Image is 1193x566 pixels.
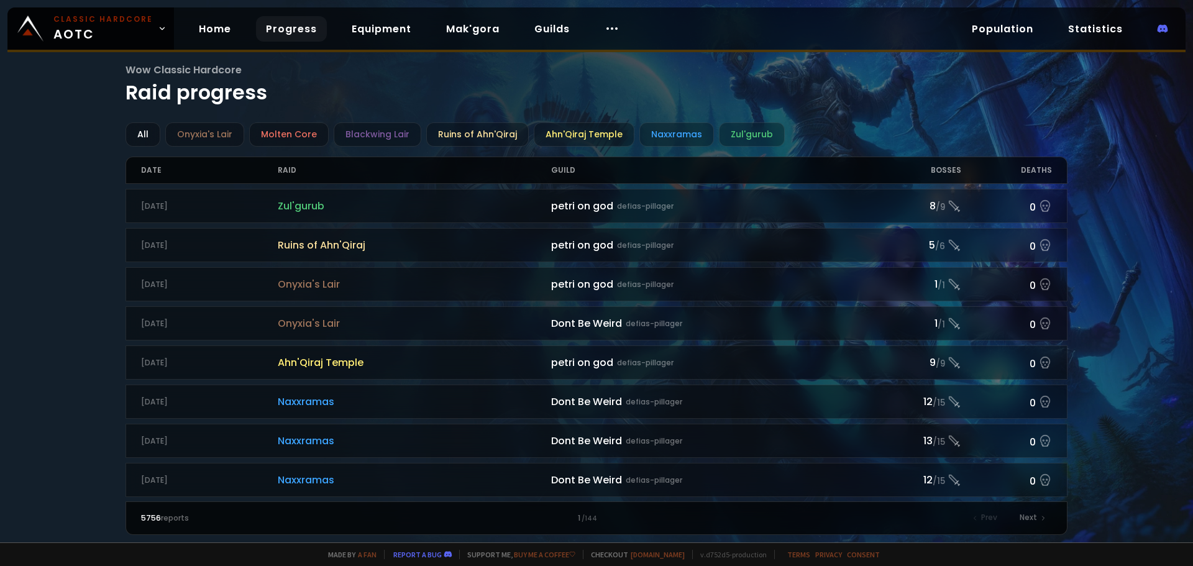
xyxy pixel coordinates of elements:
div: Guild [551,157,870,183]
div: Prev [966,509,1005,527]
span: Onyxia's Lair [278,276,551,292]
span: Naxxramas [278,472,551,488]
a: Report a bug [393,550,442,559]
a: Home [189,16,241,42]
div: Dont Be Weird [551,394,870,409]
div: [DATE] [141,396,278,408]
a: [DATE]NaxxramasDont Be Weirddefias-pillager12/150 [126,463,1068,497]
a: [DATE]Onyxia's Lairpetri on goddefias-pillager1/10 [126,267,1068,301]
div: [DATE] [141,279,278,290]
div: petri on god [551,276,870,292]
a: [DATE]Zul'gurubpetri on goddefias-pillager8/90 [126,189,1068,223]
div: Ruins of Ahn'Qiraj [426,122,529,147]
small: / 1 [938,319,945,331]
small: / 15 [933,475,945,488]
div: 0 [961,236,1053,254]
div: Dont Be Weird [551,472,870,488]
small: defias-pillager [617,279,674,290]
a: Guilds [524,16,580,42]
div: [DATE] [141,436,278,447]
span: AOTC [53,14,153,43]
div: [DATE] [141,318,278,329]
small: defias-pillager [626,396,682,408]
div: Next [1012,509,1052,527]
small: / 15 [933,397,945,409]
small: defias-pillager [626,475,682,486]
div: petri on god [551,237,870,253]
a: Terms [787,550,810,559]
div: Dont Be Weird [551,316,870,331]
div: 8 [870,198,961,214]
span: Made by [321,550,377,559]
a: Privacy [815,550,842,559]
span: Naxxramas [278,394,551,409]
div: Molten Core [249,122,329,147]
small: / 9 [936,358,945,370]
div: 12 [870,472,961,488]
a: [DATE]Ahn'Qiraj Templepetri on goddefias-pillager9/90 [126,345,1068,380]
span: Checkout [583,550,685,559]
div: 0 [961,432,1053,450]
a: [DATE]Onyxia's LairDont Be Weirddefias-pillager1/10 [126,306,1068,340]
small: / 144 [582,514,597,524]
span: 5756 [141,513,161,523]
span: Zul'gurub [278,198,551,214]
div: reports [141,513,369,524]
div: 0 [961,314,1053,332]
div: Raid [278,157,551,183]
div: [DATE] [141,475,278,486]
span: Wow Classic Hardcore [126,62,1068,78]
h1: Raid progress [126,62,1068,107]
small: / 6 [935,240,945,253]
a: [DATE]NaxxramasDont Be Weirddefias-pillager13/150 [126,424,1068,458]
a: Statistics [1058,16,1133,42]
a: [DOMAIN_NAME] [631,550,685,559]
small: defias-pillager [617,201,674,212]
a: Classic HardcoreAOTC [7,7,174,50]
div: [DATE] [141,201,278,212]
a: Mak'gora [436,16,510,42]
a: a fan [358,550,377,559]
span: v. d752d5 - production [692,550,767,559]
div: Deaths [961,157,1053,183]
div: Naxxramas [639,122,714,147]
small: defias-pillager [626,436,682,447]
div: Date [141,157,278,183]
div: Dont Be Weird [551,433,870,449]
div: 9 [870,355,961,370]
small: defias-pillager [617,240,674,251]
div: Ahn'Qiraj Temple [534,122,634,147]
div: 13 [870,433,961,449]
span: Onyxia's Lair [278,316,551,331]
div: [DATE] [141,240,278,251]
small: / 15 [933,436,945,449]
a: Progress [256,16,327,42]
div: 1 [870,276,961,292]
small: / 9 [936,201,945,214]
div: Zul'gurub [719,122,785,147]
div: All [126,122,160,147]
small: defias-pillager [617,357,674,368]
span: Support me, [459,550,575,559]
div: 0 [961,393,1053,411]
div: Bosses [870,157,961,183]
div: 0 [961,471,1053,489]
div: 0 [961,275,1053,293]
div: Blackwing Lair [334,122,421,147]
small: Classic Hardcore [53,14,153,25]
small: / 1 [938,280,945,292]
small: defias-pillager [626,318,682,329]
a: Equipment [342,16,421,42]
div: 12 [870,394,961,409]
div: 0 [961,197,1053,215]
div: 1 [368,513,824,524]
div: petri on god [551,355,870,370]
div: 1 [870,316,961,331]
div: petri on god [551,198,870,214]
span: Ahn'Qiraj Temple [278,355,551,370]
a: Consent [847,550,880,559]
a: [DATE]NaxxramasDont Be Weirddefias-pillager12/150 [126,385,1068,419]
span: Ruins of Ahn'Qiraj [278,237,551,253]
div: [DATE] [141,357,278,368]
a: Population [962,16,1043,42]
